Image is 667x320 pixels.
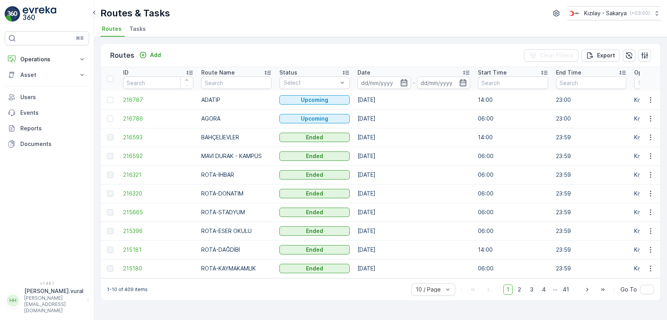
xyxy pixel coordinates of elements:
input: Search [123,76,193,89]
p: Date [358,69,370,76]
button: Ended [279,208,350,217]
a: 216320 [123,190,193,197]
p: Events [20,109,86,117]
p: [PERSON_NAME].vural [24,287,84,295]
span: 2 [514,284,525,295]
p: ID [123,69,129,76]
p: Add [150,51,161,59]
td: 23:00 [552,109,630,128]
div: Toggle Row Selected [107,190,113,197]
a: Reports [5,121,89,136]
td: [DATE] [354,91,474,109]
td: ROTA-DONATIM [197,184,275,203]
a: Users [5,89,89,105]
button: Export [581,49,620,62]
td: AGORA [197,109,275,128]
button: Ended [279,133,350,142]
td: 23:59 [552,147,630,165]
a: Events [5,105,89,121]
td: 23:59 [552,222,630,240]
td: 14:00 [474,240,552,259]
td: [DATE] [354,128,474,147]
td: [DATE] [354,222,474,240]
p: Select [284,79,338,87]
p: End Time [556,69,581,76]
a: 216786 [123,115,193,123]
span: 215396 [123,227,193,235]
button: Operations [5,52,89,67]
img: logo [5,6,20,22]
button: Upcoming [279,114,350,123]
a: 216787 [123,96,193,104]
a: 216321 [123,171,193,179]
div: Toggle Row Selected [107,172,113,178]
td: 23:59 [552,165,630,184]
p: Upcoming [301,115,328,123]
button: Ended [279,264,350,273]
p: Ended [306,265,323,272]
p: Routes & Tasks [100,7,170,20]
p: Ended [306,208,323,216]
input: Search [478,76,548,89]
button: Ended [279,170,350,180]
p: Ended [306,171,323,179]
td: 23:59 [552,203,630,222]
td: 14:00 [474,128,552,147]
td: 23:00 [552,91,630,109]
td: [DATE] [354,109,474,128]
a: 216592 [123,152,193,160]
p: Status [279,69,297,76]
button: HH[PERSON_NAME].vural[PERSON_NAME][EMAIL_ADDRESS][DOMAIN_NAME] [5,287,89,314]
td: ADATIP [197,91,275,109]
input: Search [201,76,272,89]
td: 06:00 [474,109,552,128]
button: Ended [279,151,350,161]
a: 215665 [123,208,193,216]
td: ROTA-STADYUM [197,203,275,222]
td: MAVİ DURAK - KAMPÜS [197,147,275,165]
p: ⌘B [76,35,84,41]
button: Kızılay - Sakarya(+03:00) [567,6,661,20]
a: 216593 [123,133,193,141]
td: 06:00 [474,222,552,240]
div: Toggle Row Selected [107,247,113,253]
button: Asset [5,67,89,83]
a: Documents [5,136,89,152]
p: Reports [20,124,86,132]
td: [DATE] [354,203,474,222]
td: BAHÇELİEVLER [197,128,275,147]
span: Routes [102,25,122,33]
td: [DATE] [354,240,474,259]
p: Ended [306,152,323,160]
input: dd/mm/yyyy [417,76,470,89]
a: 215181 [123,246,193,254]
p: Route Name [201,69,235,76]
span: 41 [559,284,572,295]
span: 3 [526,284,537,295]
button: Ended [279,245,350,254]
img: k%C4%B1z%C4%B1lay_DTAvauz.png [567,9,581,18]
td: ROTA-DAĞDİBİ [197,240,275,259]
p: [PERSON_NAME][EMAIL_ADDRESS][DOMAIN_NAME] [24,295,84,314]
p: Start Time [478,69,507,76]
button: Ended [279,189,350,198]
p: Ended [306,190,323,197]
span: Tasks [129,25,146,33]
td: [DATE] [354,165,474,184]
p: ... [553,284,558,295]
p: Kızılay - Sakarya [584,9,627,17]
td: [DATE] [354,184,474,203]
p: Users [20,93,86,101]
p: Routes [110,50,134,61]
a: 215180 [123,265,193,272]
div: Toggle Row Selected [107,97,113,103]
div: Toggle Row Selected [107,153,113,159]
input: Search [556,76,626,89]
